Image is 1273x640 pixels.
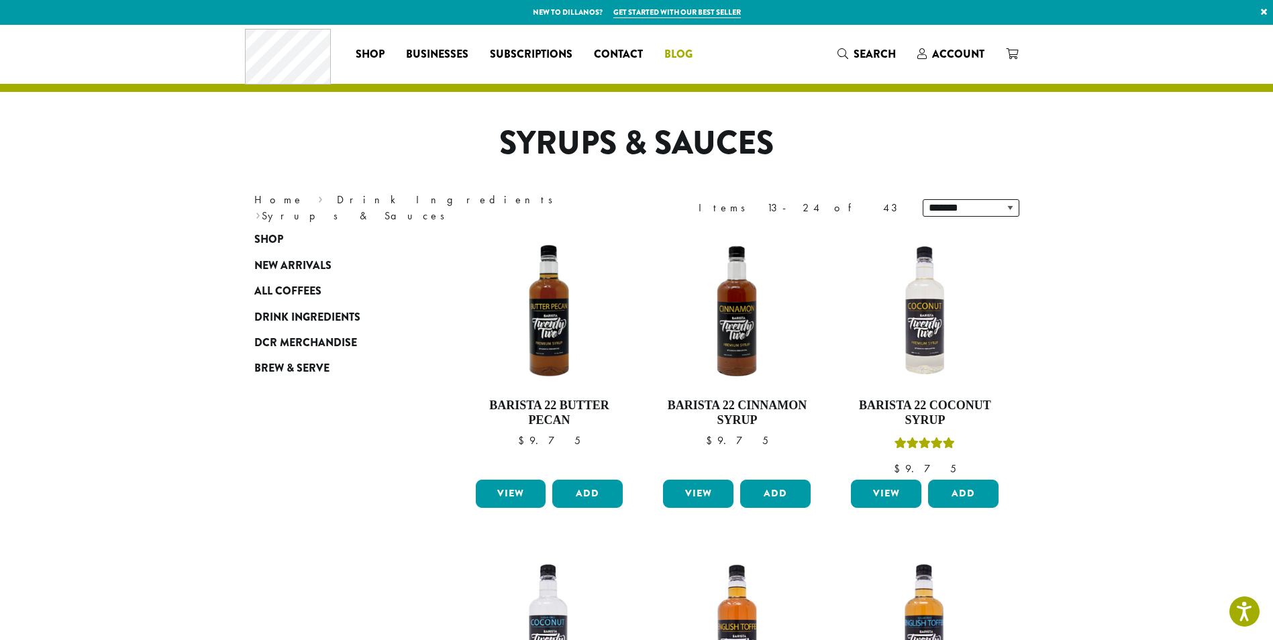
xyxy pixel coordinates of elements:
[740,480,811,508] button: Add
[660,398,814,427] h4: Barista 22 Cinnamon Syrup
[932,46,984,62] span: Account
[254,304,415,329] a: Drink Ingredients
[851,480,921,508] a: View
[895,435,955,456] div: Rated 5.00 out of 5
[254,258,332,274] span: New Arrivals
[894,462,956,476] bdi: 9.75
[706,433,768,447] bdi: 9.75
[254,193,304,207] a: Home
[894,462,905,476] span: $
[660,233,814,388] img: B22-Cinnamon-Syrup-1200x-300x300.png
[854,46,896,62] span: Search
[254,227,415,252] a: Shop
[518,433,529,447] span: $
[472,233,627,474] a: Barista 22 Butter Pecan $9.75
[848,233,1002,474] a: Barista 22 Coconut SyrupRated 5.00 out of 5 $9.75
[254,253,415,278] a: New Arrivals
[594,46,643,63] span: Contact
[254,231,283,248] span: Shop
[472,233,626,388] img: BUTTER-PECAN-e1659730126236-300x300.png
[254,192,617,224] nav: Breadcrumb
[254,309,360,326] span: Drink Ingredients
[613,7,741,18] a: Get started with our best seller
[848,233,1002,388] img: COCONUT-300x300.png
[254,356,415,381] a: Brew & Serve
[256,203,260,224] span: ›
[254,360,329,377] span: Brew & Serve
[406,46,468,63] span: Businesses
[254,335,357,352] span: DCR Merchandise
[345,44,395,65] a: Shop
[663,480,733,508] a: View
[337,193,562,207] a: Drink Ingredients
[660,233,814,474] a: Barista 22 Cinnamon Syrup $9.75
[699,200,903,216] div: Items 13-24 of 43
[706,433,717,447] span: $
[318,187,323,208] span: ›
[254,278,415,304] a: All Coffees
[928,480,999,508] button: Add
[664,46,693,63] span: Blog
[356,46,385,63] span: Shop
[848,398,1002,427] h4: Barista 22 Coconut Syrup
[490,46,572,63] span: Subscriptions
[518,433,580,447] bdi: 9.75
[254,330,415,356] a: DCR Merchandise
[827,43,907,65] a: Search
[472,398,627,427] h4: Barista 22 Butter Pecan
[552,480,623,508] button: Add
[254,283,321,300] span: All Coffees
[476,480,546,508] a: View
[244,124,1029,163] h1: Syrups & Sauces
